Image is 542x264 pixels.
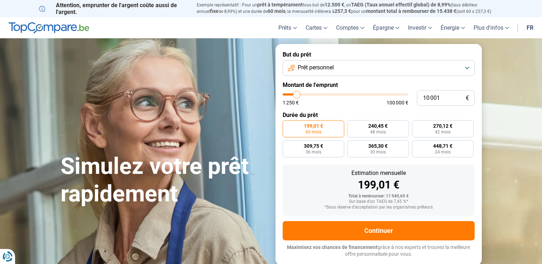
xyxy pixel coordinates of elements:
a: Cartes [301,17,332,38]
span: 60 mois [306,130,321,134]
span: Maximisez vos chances de financement [287,244,378,250]
span: Prêt personnel [298,64,334,72]
button: Prêt personnel [283,60,475,76]
span: 240,45 € [368,123,388,128]
a: Prêts [274,17,301,38]
label: Durée du prêt [283,112,475,118]
span: 12.500 € [325,2,344,8]
span: 42 mois [435,130,451,134]
span: 1 250 € [283,100,299,105]
p: Exemple représentatif : Pour un tous but de , un (taux débiteur annuel de 8,99%) et une durée de ... [197,2,503,15]
a: Comptes [332,17,369,38]
span: 270,12 € [433,123,452,128]
div: *Sous réserve d'acceptation par les organismes prêteurs [288,205,469,210]
span: fixe [210,8,219,14]
div: Estimation mensuelle [288,170,469,176]
div: 199,01 € [288,180,469,190]
span: 257,3 € [335,8,351,14]
label: Montant de l'emprunt [283,82,475,88]
span: 100 000 € [387,100,408,105]
span: 60 mois [268,8,286,14]
a: Énergie [436,17,469,38]
a: Plus d'infos [469,17,513,38]
div: Sur base d'un TAEG de 7,45 %* [288,199,469,204]
img: TopCompare [9,22,89,34]
p: grâce à nos experts et trouvez la meilleure offre personnalisée pour vous. [283,244,475,258]
span: 48 mois [370,130,386,134]
span: 30 mois [370,150,386,154]
div: Total à rembourser: 11 940,60 € [288,194,469,199]
span: 309,75 € [304,143,323,148]
span: 365,30 € [368,143,388,148]
h1: Simulez votre prêt rapidement [61,153,267,208]
a: fr [522,17,538,38]
span: TAEG (Taux annuel effectif global) de 8,99% [351,2,451,8]
p: Attention, emprunter de l'argent coûte aussi de l'argent. [39,2,188,15]
a: Investir [404,17,436,38]
a: Épargne [369,17,404,38]
span: 448,71 € [433,143,452,148]
span: montant total à rembourser de 15.438 € [366,8,456,14]
span: € [466,95,469,101]
label: But du prêt [283,51,475,58]
span: 36 mois [306,150,321,154]
button: Continuer [283,221,475,240]
span: prêt à tempérament [257,2,303,8]
span: 199,01 € [304,123,323,128]
span: 24 mois [435,150,451,154]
